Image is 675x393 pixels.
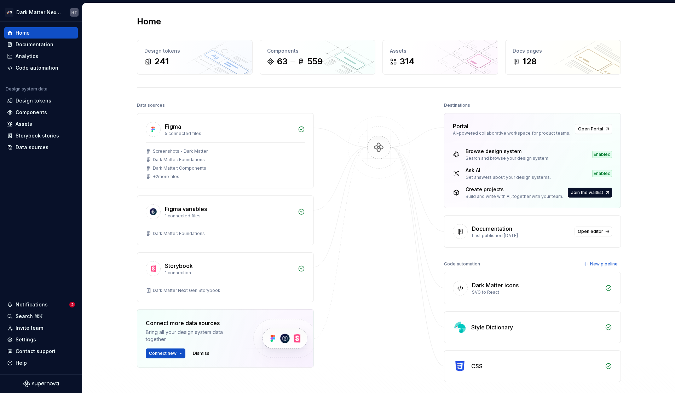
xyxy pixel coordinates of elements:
[390,47,491,54] div: Assets
[149,351,177,356] span: Connect new
[4,142,78,153] a: Data sources
[466,167,551,174] div: Ask AI
[4,130,78,141] a: Storybook stories
[581,259,621,269] button: New pipeline
[16,29,30,36] div: Home
[165,122,181,131] div: Figma
[1,5,81,20] button: 🚀SDark Matter Next GenHT
[16,132,59,139] div: Storybook stories
[4,299,78,310] button: Notifications2
[137,113,314,188] a: Figma5 connected filesScreenshots - Dark MatterDark Matter: FoundationsDark Matter: Components+2m...
[472,281,519,289] div: Dark Matter icons
[4,39,78,50] a: Documentation
[165,205,207,213] div: Figma variables
[153,165,206,171] div: Dark Matter: Components
[513,47,613,54] div: Docs pages
[472,289,601,295] div: SVG to React
[137,252,314,302] a: Storybook1 connectionDark Matter Next Gen Storybook
[16,41,53,48] div: Documentation
[472,233,570,239] div: Last published [DATE]
[146,319,241,327] div: Connect more data sources
[137,40,253,75] a: Design tokens241
[471,323,513,332] div: Style Dictionary
[165,270,294,276] div: 1 connection
[16,109,47,116] div: Components
[505,40,621,75] a: Docs pages128
[23,380,59,387] svg: Supernova Logo
[16,121,32,128] div: Assets
[71,10,77,15] div: HT
[153,157,205,163] div: Dark Matter: Foundations
[153,174,179,180] div: + 2 more files
[4,62,78,74] a: Code automation
[16,301,48,308] div: Notifications
[4,346,78,357] button: Contact support
[444,259,480,269] div: Code automation
[16,348,56,355] div: Contact support
[307,56,323,67] div: 559
[444,100,470,110] div: Destinations
[4,322,78,334] a: Invite team
[16,336,36,343] div: Settings
[144,47,245,54] div: Design tokens
[382,40,498,75] a: Assets314
[578,229,603,234] span: Open editor
[193,351,209,356] span: Dismiss
[575,124,612,134] a: Open Portal
[137,16,161,27] h2: Home
[16,53,38,60] div: Analytics
[466,186,563,193] div: Create projects
[16,324,43,332] div: Invite team
[453,122,468,130] div: Portal
[137,195,314,245] a: Figma variables1 connected filesDark Matter: Foundations
[277,56,288,67] div: 63
[165,131,294,136] div: 5 connected files
[4,95,78,106] a: Design tokens
[400,56,415,67] div: 314
[69,302,75,307] span: 2
[165,213,294,219] div: 1 connected files
[16,313,42,320] div: Search ⌘K
[590,261,618,267] span: New pipeline
[578,126,603,132] span: Open Portal
[154,56,169,67] div: 241
[6,86,47,92] div: Design system data
[466,175,551,180] div: Get answers about your design systems.
[466,156,549,161] div: Search and browse your design system.
[16,64,58,71] div: Code automation
[4,334,78,345] a: Settings
[146,348,185,358] button: Connect new
[571,190,603,195] span: Join the waitlist
[4,107,78,118] a: Components
[16,359,27,366] div: Help
[4,51,78,62] a: Analytics
[472,224,512,233] div: Documentation
[592,170,612,177] div: Enabled
[146,329,241,343] div: Bring all your design system data together.
[16,9,62,16] div: Dark Matter Next Gen
[453,130,571,136] div: AI-powered collaborative workspace for product teams.
[16,97,51,104] div: Design tokens
[592,151,612,158] div: Enabled
[471,362,483,370] div: CSS
[267,47,368,54] div: Components
[153,231,205,236] div: Dark Matter: Foundations
[153,288,220,293] div: Dark Matter Next Gen Storybook
[190,348,213,358] button: Dismiss
[466,148,549,155] div: Browse design system
[568,188,612,198] button: Join the waitlist
[4,357,78,369] button: Help
[575,227,612,236] a: Open editor
[137,100,165,110] div: Data sources
[4,27,78,39] a: Home
[16,144,48,151] div: Data sources
[5,8,13,17] div: 🚀S
[260,40,375,75] a: Components63559
[165,262,193,270] div: Storybook
[523,56,537,67] div: 128
[466,194,563,199] div: Build and write with AI, together with your team.
[4,311,78,322] button: Search ⌘K
[4,118,78,130] a: Assets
